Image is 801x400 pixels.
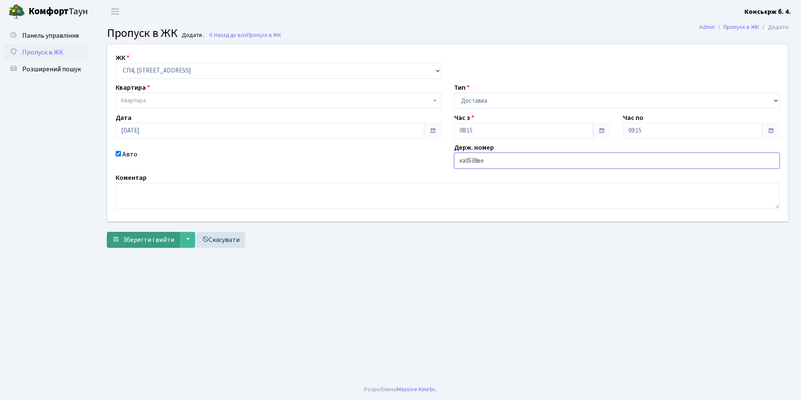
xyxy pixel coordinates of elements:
b: Консьєрж б. 4. [744,7,791,16]
span: Таун [28,5,88,19]
a: Розширений пошук [4,61,88,78]
label: Дата [116,113,132,123]
label: Авто [122,149,137,159]
span: Пропуск в ЖК [247,31,281,39]
button: Переключити навігацію [105,5,126,18]
a: Пропуск в ЖК [4,44,88,61]
a: Назад до всіхПропуск в ЖК [208,31,281,39]
input: АА1234АА [454,153,780,169]
label: Квартира [116,83,150,93]
span: Панель управління [22,31,79,40]
span: Пропуск в ЖК [22,48,63,57]
button: Зберегти і вийти [107,232,180,248]
a: Massive Kinetic [397,385,436,394]
a: Консьєрж б. 4. [744,7,791,17]
label: Держ. номер [454,143,494,153]
span: Зберегти і вийти [123,235,174,244]
div: Розроблено . [364,385,437,394]
nav: breadcrumb [687,18,801,36]
li: Додати [759,23,788,32]
a: Пропуск в ЖК [723,23,759,31]
span: Пропуск в ЖК [107,25,178,42]
small: Додати . [180,32,204,39]
label: Час з [454,113,474,123]
span: Квартира [121,96,146,105]
label: Коментар [116,173,147,183]
a: Скасувати [196,232,245,248]
label: ЖК [116,53,129,63]
b: Комфорт [28,5,69,18]
a: Панель управління [4,27,88,44]
span: Розширений пошук [22,65,81,74]
label: Тип [454,83,470,93]
label: Час по [623,113,643,123]
img: logo.png [8,3,25,20]
a: Admin [699,23,715,31]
